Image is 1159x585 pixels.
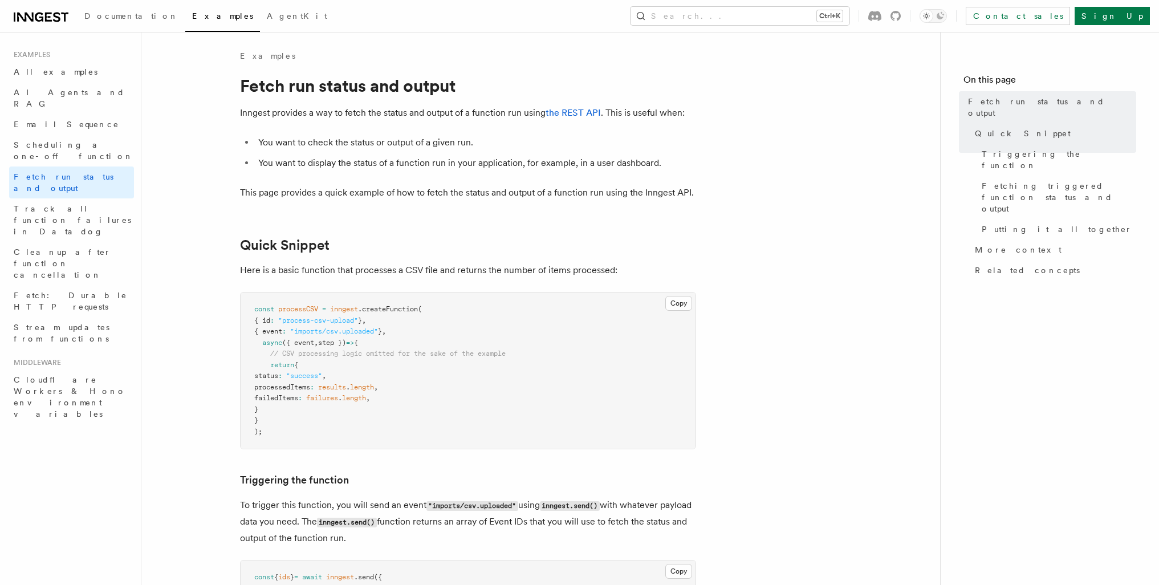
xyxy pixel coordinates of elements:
[322,372,326,380] span: ,
[338,394,342,402] span: .
[302,573,322,581] span: await
[354,573,374,581] span: .send
[374,383,378,391] span: ,
[982,180,1136,214] span: Fetching triggered function status and output
[977,176,1136,219] a: Fetching triggered function status and output
[14,67,97,76] span: All examples
[14,140,133,161] span: Scheduling a one-off function
[631,7,849,25] button: Search...Ctrl+K
[254,428,262,436] span: );
[14,172,113,193] span: Fetch run status and output
[426,501,518,511] code: "imports/csv.uploaded"
[546,107,601,118] a: the REST API
[9,242,134,285] a: Cleanup after function cancellation
[374,573,382,581] span: ({
[14,323,109,343] span: Stream updates from functions
[968,96,1136,119] span: Fetch run status and output
[278,305,318,313] span: processCSV
[318,339,346,347] span: step })
[255,135,696,151] li: You want to check the status or output of a given run.
[192,11,253,21] span: Examples
[282,327,286,335] span: :
[290,327,378,335] span: "imports/csv.uploaded"
[977,219,1136,239] a: Putting it all together
[346,383,350,391] span: .
[975,265,1080,276] span: Related concepts
[254,316,270,324] span: { id
[254,416,258,424] span: }
[270,350,506,357] span: // CSV processing logic omitted for the sake of the example
[330,305,358,313] span: inngest
[975,244,1062,255] span: More context
[240,262,696,278] p: Here is a basic function that processes a CSV file and returns the number of items processed:
[9,358,61,367] span: Middleware
[966,7,1070,25] a: Contact sales
[9,50,50,59] span: Examples
[346,339,354,347] span: =>
[362,316,366,324] span: ,
[240,237,330,253] a: Quick Snippet
[254,305,274,313] span: const
[254,327,282,335] span: { event
[9,62,134,82] a: All examples
[326,573,354,581] span: inngest
[274,573,278,581] span: {
[982,224,1132,235] span: Putting it all together
[977,144,1136,176] a: Triggering the function
[350,383,374,391] span: length
[418,305,422,313] span: (
[254,372,278,380] span: status
[378,327,382,335] span: }
[9,82,134,114] a: AI Agents and RAG
[310,383,314,391] span: :
[318,383,346,391] span: results
[262,339,282,347] span: async
[278,372,282,380] span: :
[970,260,1136,281] a: Related concepts
[817,10,843,22] kbd: Ctrl+K
[254,573,274,581] span: const
[9,285,134,317] a: Fetch: Durable HTTP requests
[14,88,125,108] span: AI Agents and RAG
[298,394,302,402] span: :
[240,105,696,121] p: Inngest provides a way to fetch the status and output of a function run using . This is useful when:
[14,291,127,311] span: Fetch: Durable HTTP requests
[14,375,126,419] span: Cloudflare Workers & Hono environment variables
[14,120,119,129] span: Email Sequence
[358,316,362,324] span: }
[286,372,322,380] span: "success"
[975,128,1071,139] span: Quick Snippet
[290,573,294,581] span: }
[270,361,294,369] span: return
[254,383,310,391] span: processedItems
[240,497,696,546] p: To trigger this function, you will send an event using with whatever payload data you need. The f...
[970,239,1136,260] a: More context
[540,501,600,511] code: inngest.send()
[665,296,692,311] button: Copy
[9,166,134,198] a: Fetch run status and output
[9,114,134,135] a: Email Sequence
[278,316,358,324] span: "process-csv-upload"
[963,73,1136,91] h4: On this page
[185,3,260,32] a: Examples
[270,316,274,324] span: :
[382,327,386,335] span: ,
[1075,7,1150,25] a: Sign Up
[254,394,298,402] span: failedItems
[317,518,377,527] code: inngest.send()
[78,3,185,31] a: Documentation
[9,135,134,166] a: Scheduling a one-off function
[9,198,134,242] a: Track all function failures in Datadog
[9,369,134,424] a: Cloudflare Workers & Hono environment variables
[255,155,696,171] li: You want to display the status of a function run in your application, for example, in a user dash...
[306,394,338,402] span: failures
[240,472,349,488] a: Triggering the function
[970,123,1136,144] a: Quick Snippet
[358,305,418,313] span: .createFunction
[294,573,298,581] span: =
[260,3,334,31] a: AgentKit
[240,185,696,201] p: This page provides a quick example of how to fetch the status and output of a function run using ...
[254,405,258,413] span: }
[278,573,290,581] span: ids
[665,564,692,579] button: Copy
